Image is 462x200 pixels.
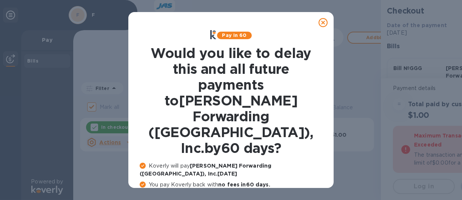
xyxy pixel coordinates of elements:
[140,181,322,189] p: You pay Koverly back with
[140,45,322,156] h1: Would you like to delay this and all future payments to [PERSON_NAME] Forwarding ([GEOGRAPHIC_DAT...
[140,163,271,177] b: [PERSON_NAME] Forwarding ([GEOGRAPHIC_DATA]), Inc. [DATE]
[218,182,270,188] b: no fees in 60 days .
[222,32,246,38] b: Pay in 60
[140,162,322,178] p: Koverly will pay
